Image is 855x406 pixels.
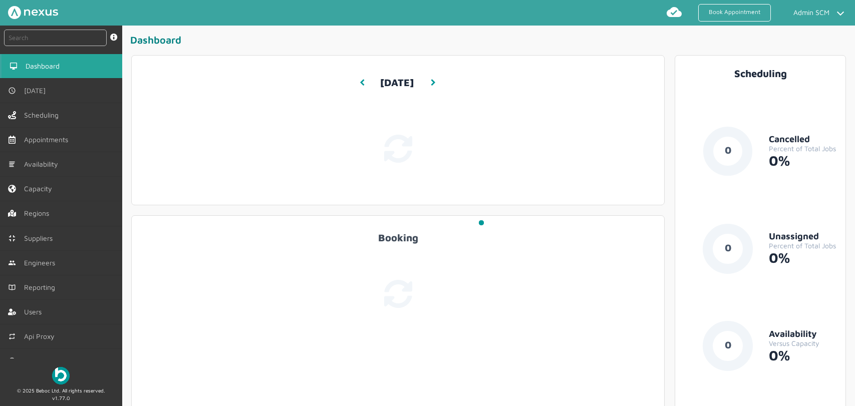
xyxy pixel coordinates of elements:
img: regions.left-menu.svg [8,209,16,217]
img: md-book.svg [8,283,16,291]
span: Api Proxy [24,332,59,340]
img: capacity-left-menu.svg [8,185,16,193]
img: md-people.svg [8,259,16,267]
img: md-time.svg [8,87,16,95]
span: Capacity Configs [24,357,82,365]
input: Search by: Ref, PostCode, MPAN, MPRN, Account, Customer [4,30,107,46]
span: Scheduling [24,111,63,119]
img: scheduling-left-menu.svg [8,111,16,119]
span: [DATE] [24,87,50,95]
span: Users [24,308,46,316]
span: Reporting [24,283,59,291]
img: md-list.svg [8,160,16,168]
span: Regions [24,209,53,217]
img: Beboc Logo [52,367,70,384]
img: user-left-menu.svg [8,308,16,316]
img: appointments-left-menu.svg [8,136,16,144]
a: Book Appointment [698,4,771,22]
span: Appointments [24,136,72,144]
img: md-time.svg [8,357,16,365]
span: Capacity [24,185,56,193]
img: md-desktop.svg [10,62,18,70]
img: md-repeat.svg [8,332,16,340]
span: Availability [24,160,62,168]
img: Nexus [8,6,58,19]
span: Suppliers [24,234,57,242]
span: Engineers [24,259,59,267]
span: Dashboard [26,62,64,70]
img: md-cloud-done.svg [666,4,682,20]
img: md-contract.svg [8,234,16,242]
